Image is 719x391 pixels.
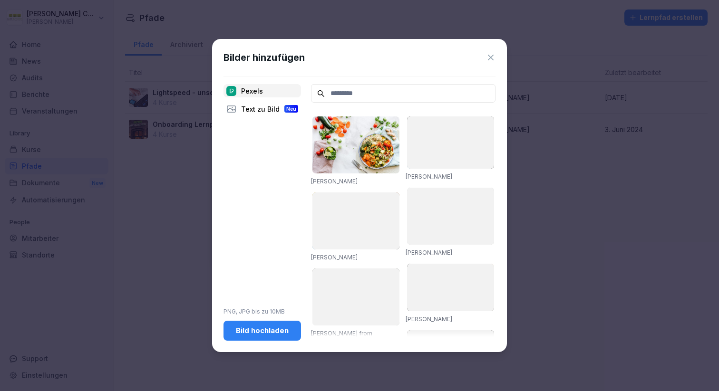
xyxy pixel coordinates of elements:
[223,102,301,115] div: Text zu Bild
[311,178,358,185] a: [PERSON_NAME]
[226,86,236,96] img: pexels.png
[311,330,372,348] a: [PERSON_NAME] from [GEOGRAPHIC_DATA]
[231,325,293,336] div: Bild hochladen
[311,254,358,261] a: [PERSON_NAME]
[223,307,301,316] p: PNG, JPG bis zu 10MB
[223,84,301,97] div: Pexels
[284,105,298,113] div: Neu
[406,173,452,180] a: [PERSON_NAME]
[223,321,301,341] button: Bild hochladen
[406,249,452,256] a: [PERSON_NAME]
[406,315,452,323] a: [PERSON_NAME]
[223,50,305,65] h1: Bilder hinzufügen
